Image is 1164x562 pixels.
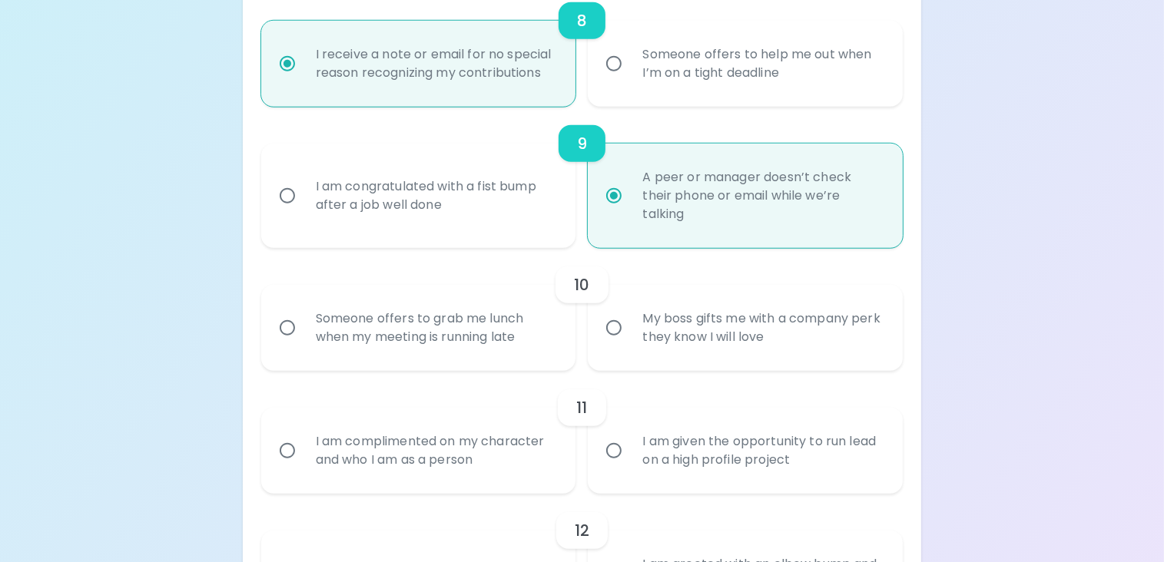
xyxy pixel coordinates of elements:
div: My boss gifts me with a company perk they know I will love [630,291,894,365]
h6: 12 [575,518,589,543]
div: choice-group-check [261,248,904,371]
h6: 9 [577,131,587,156]
h6: 8 [577,8,587,33]
h6: 11 [576,395,587,420]
div: choice-group-check [261,107,904,248]
div: A peer or manager doesn’t check their phone or email while we’re talking [630,150,894,242]
div: I am congratulated with a fist bump after a job well done [303,159,568,233]
h6: 10 [574,273,589,297]
div: I am complimented on my character and who I am as a person [303,414,568,488]
div: Someone offers to help me out when I’m on a tight deadline [630,27,894,101]
div: I am given the opportunity to run lead on a high profile project [630,414,894,488]
div: I receive a note or email for no special reason recognizing my contributions [303,27,568,101]
div: choice-group-check [261,371,904,494]
div: Someone offers to grab me lunch when my meeting is running late [303,291,568,365]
